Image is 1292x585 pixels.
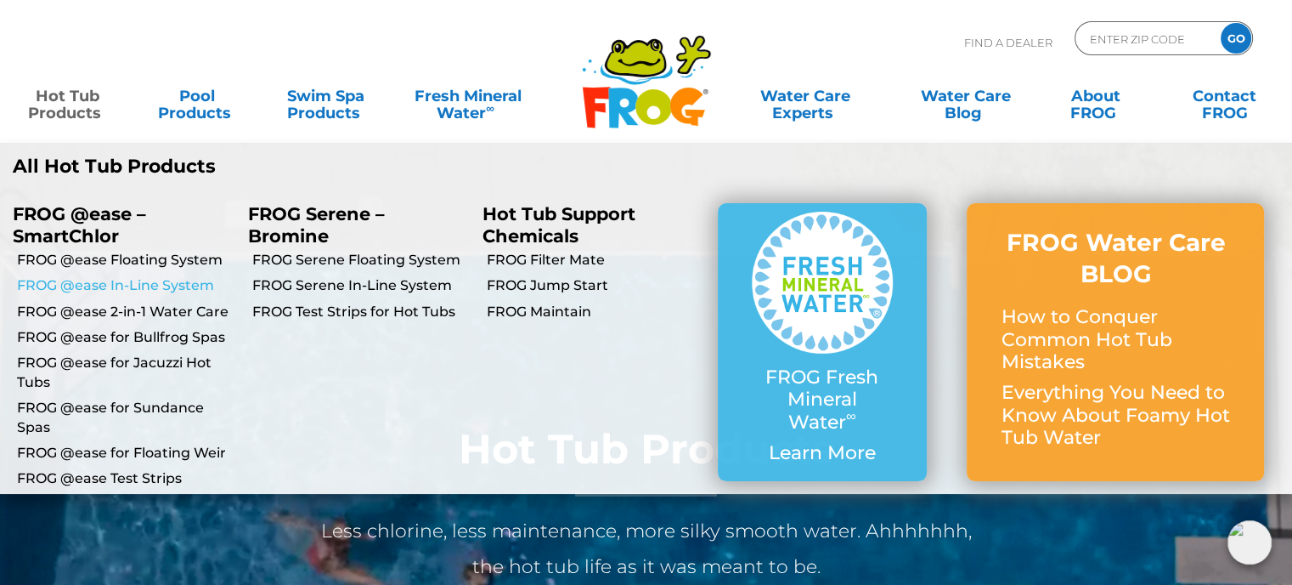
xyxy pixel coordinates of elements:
[276,79,376,113] a: Swim SpaProducts
[846,407,856,424] sup: ∞
[1175,79,1275,113] a: ContactFROG
[17,79,117,113] a: Hot TubProducts
[17,444,235,463] a: FROG @ease for Floating Weir
[752,442,894,464] p: Learn More
[252,251,471,270] a: FROG Serene Floating System
[916,79,1016,113] a: Water CareBlog
[248,203,458,246] p: FROG Serene – Bromine
[17,328,235,347] a: FROG @ease for Bullfrog Spas
[1221,23,1251,54] input: GO
[487,251,705,270] a: FROG Filter Mate
[17,251,235,270] a: FROG @ease Floating System
[405,79,531,113] a: Fresh MineralWater∞
[487,303,705,321] a: FROG Maintain
[13,156,633,178] a: All Hot Tub Products
[252,303,471,321] a: FROG Test Strips for Hot Tubs
[17,303,235,321] a: FROG @ease 2-in-1 Water Care
[964,21,1052,64] p: Find A Dealer
[17,469,235,488] a: FROG @ease Test Strips
[752,366,894,434] p: FROG Fresh Mineral Water
[752,212,894,473] a: FROG Fresh Mineral Water∞ Learn More
[482,203,692,246] p: Hot Tub Support Chemicals
[17,399,235,437] a: FROG @ease for Sundance Spas
[486,101,494,115] sup: ∞
[1001,382,1230,449] p: Everything You Need to Know About Foamy Hot Tub Water
[17,276,235,295] a: FROG @ease In-Line System
[1001,227,1230,457] a: FROG Water Care BLOG How to Conquer Common Hot Tub Mistakes Everything You Need to Know About Foa...
[146,79,246,113] a: PoolProducts
[487,276,705,295] a: FROG Jump Start
[1045,79,1145,113] a: AboutFROG
[17,354,235,392] a: FROG @ease for Jacuzzi Hot Tubs
[13,203,223,246] p: FROG @ease – SmartChlor
[307,514,986,585] p: Less chlorine, less maintenance, more silky smooth water. Ahhhhhhh, the hot tub life as it was me...
[1088,26,1203,51] input: Zip Code Form
[1001,306,1230,373] p: How to Conquer Common Hot Tub Mistakes
[1227,520,1272,565] img: openIcon
[252,276,471,295] a: FROG Serene In-Line System
[1001,227,1230,289] h3: FROG Water Care BLOG
[723,79,887,113] a: Water CareExperts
